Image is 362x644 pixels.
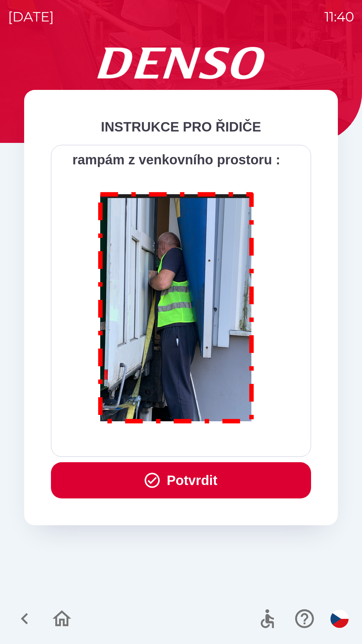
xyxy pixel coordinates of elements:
[90,183,262,430] img: M8MNayrTL6gAAAABJRU5ErkJggg==
[324,7,354,27] p: 11:40
[24,47,338,79] img: Logo
[330,610,349,628] img: cs flag
[51,462,311,498] button: Potvrdit
[51,117,311,137] div: INSTRUKCE PRO ŘIDIČE
[8,7,54,27] p: [DATE]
